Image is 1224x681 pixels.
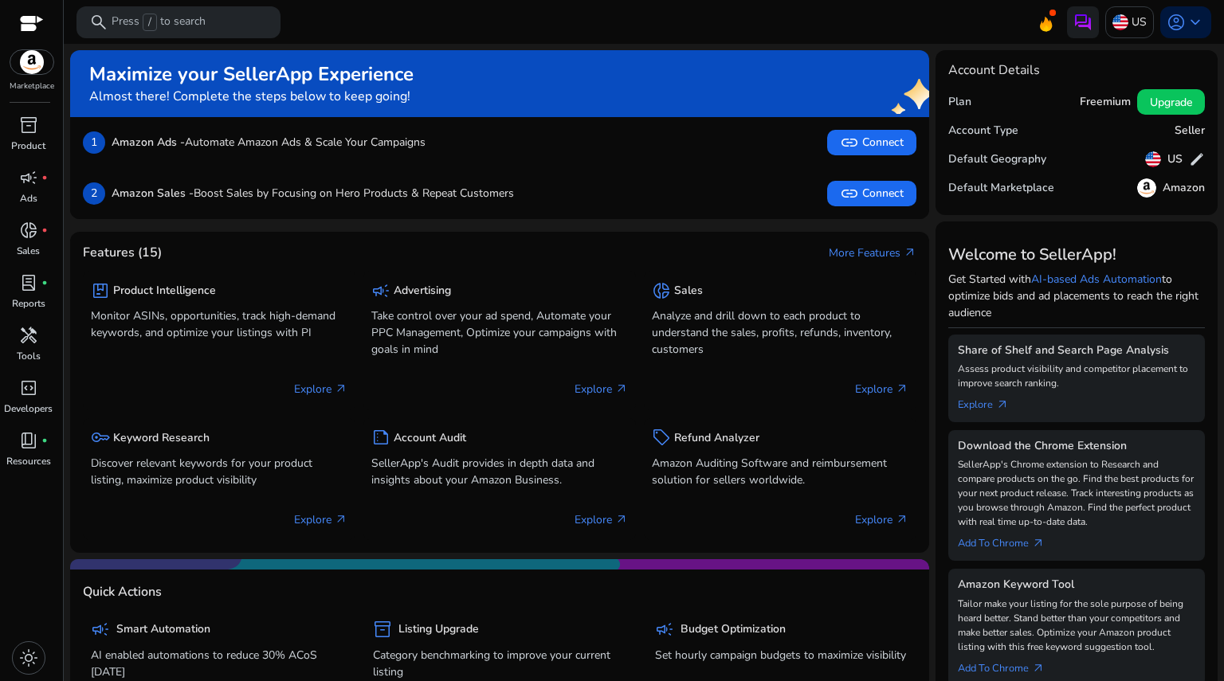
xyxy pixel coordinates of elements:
h4: Quick Actions [83,585,162,600]
span: arrow_outward [1032,537,1045,550]
span: link [840,184,859,203]
span: campaign [91,620,110,639]
span: donut_small [19,221,38,240]
p: Analyze and drill down to each product to understand the sales, profits, refunds, inventory, cust... [652,307,908,358]
h5: Smart Automation [116,623,210,636]
span: arrow_outward [896,382,908,395]
p: Set hourly campaign budgets to maximize visibility [655,647,908,663]
h5: Freemium [1080,96,1131,109]
p: Automate Amazon Ads & Scale Your Campaigns [112,134,426,151]
h5: Budget Optimization [681,623,786,636]
p: Explore [855,511,908,528]
h5: US [1167,153,1183,166]
p: Explore [294,381,347,397]
b: Amazon Sales - [112,186,194,201]
h5: Account Type [948,124,1018,138]
span: code_blocks [19,378,38,397]
a: AI-based Ads Automation [1031,272,1162,287]
a: Add To Chrome [958,529,1057,551]
p: Marketplace [10,80,54,92]
span: fiber_manual_record [41,280,48,286]
p: Category benchmarking to improve your current listing [373,647,626,680]
p: Reports [12,296,45,311]
p: Developers [4,401,53,416]
p: Explore [855,381,908,397]
span: lab_profile [19,273,38,292]
h3: Welcome to SellerApp! [948,245,1205,264]
span: package [91,281,110,300]
p: Press to search [112,14,206,31]
h5: Plan [948,96,971,109]
span: inventory_2 [19,115,38,135]
h5: Seller [1175,124,1205,138]
p: Boost Sales by Focusing on Hero Products & Repeat Customers [112,185,514,202]
span: campaign [371,281,390,300]
p: Amazon Auditing Software and reimbursement solution for sellers worldwide. [652,455,908,488]
h4: Almost there! Complete the steps below to keep going! [89,89,414,104]
p: Tools [17,349,41,363]
p: Monitor ASINs, opportunities, track high-demand keywords, and optimize your listings with PI [91,307,347,341]
p: Tailor make your listing for the sole purpose of being heard better. Stand better than your compe... [958,597,1195,654]
h4: Account Details [948,63,1040,78]
span: inventory_2 [373,620,392,639]
p: 1 [83,131,105,154]
span: campaign [655,620,674,639]
h5: Sales [674,284,703,298]
span: arrow_outward [335,382,347,395]
h5: Listing Upgrade [398,623,479,636]
span: campaign [19,168,38,187]
p: SellerApp's Audit provides in depth data and insights about your Amazon Business. [371,455,628,488]
span: edit [1189,151,1205,167]
span: handyman [19,326,38,345]
h2: Maximize your SellerApp Experience [89,63,414,86]
button: linkConnect [827,130,916,155]
span: keyboard_arrow_down [1186,13,1205,32]
p: Assess product visibility and competitor placement to improve search ranking. [958,362,1195,390]
h5: Product Intelligence [113,284,216,298]
p: Get Started with to optimize bids and ad placements to reach the right audience [948,271,1205,321]
span: fiber_manual_record [41,437,48,444]
p: Explore [575,511,628,528]
img: amazon.svg [10,50,53,74]
span: arrow_outward [615,382,628,395]
span: arrow_outward [335,513,347,526]
span: sell [652,428,671,447]
button: Upgrade [1137,89,1205,115]
span: arrow_outward [996,398,1009,411]
span: arrow_outward [904,246,916,259]
h5: Download the Chrome Extension [958,440,1195,453]
span: link [840,133,859,152]
h5: Keyword Research [113,432,210,445]
span: / [143,14,157,31]
h5: Advertising [394,284,451,298]
h5: Default Marketplace [948,182,1054,195]
span: fiber_manual_record [41,227,48,233]
span: key [91,428,110,447]
img: amazon.svg [1137,178,1156,198]
p: Discover relevant keywords for your product listing, maximize product visibility [91,455,347,488]
span: book_4 [19,431,38,450]
span: arrow_outward [1032,662,1045,675]
p: Sales [17,244,40,258]
h5: Account Audit [394,432,466,445]
span: account_circle [1167,13,1186,32]
p: Explore [575,381,628,397]
span: donut_small [652,281,671,300]
p: Take control over your ad spend, Automate your PPC Management, Optimize your campaigns with goals... [371,307,628,358]
span: Connect [840,133,904,152]
span: arrow_outward [615,513,628,526]
h4: Features (15) [83,245,162,260]
button: linkConnect [827,181,916,206]
span: summarize [371,428,390,447]
a: Explorearrow_outward [958,390,1022,413]
h5: Amazon [1163,182,1205,195]
p: US [1132,8,1147,36]
p: Product [11,139,45,153]
span: arrow_outward [896,513,908,526]
p: Explore [294,511,347,528]
span: light_mode [19,648,38,667]
a: More Featuresarrow_outward [829,245,916,261]
h5: Share of Shelf and Search Page Analysis [958,344,1195,358]
p: 2 [83,182,105,205]
img: us.svg [1145,151,1161,167]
